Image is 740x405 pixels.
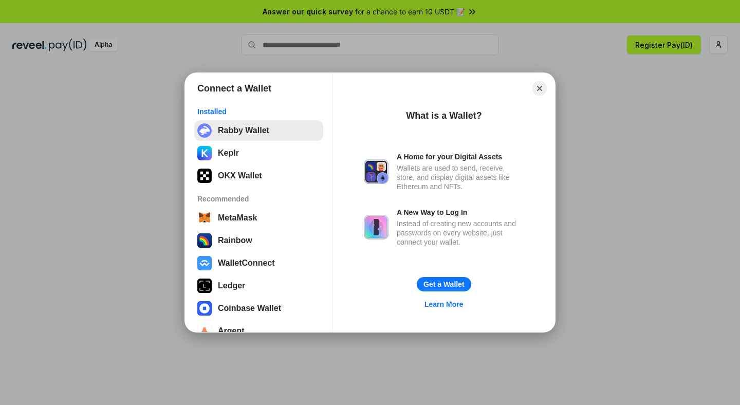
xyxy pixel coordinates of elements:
img: svg+xml,%3Csvg%20width%3D%2228%22%20height%3D%2228%22%20viewBox%3D%220%200%2028%2028%22%20fill%3D... [197,211,212,225]
img: svg+xml,%3Csvg%20width%3D%22120%22%20height%3D%22120%22%20viewBox%3D%220%200%20120%20120%22%20fil... [197,233,212,248]
button: Coinbase Wallet [194,298,323,319]
div: Learn More [424,300,463,309]
div: Recommended [197,194,320,204]
div: Rabby Wallet [218,126,269,135]
button: Rabby Wallet [194,120,323,141]
div: Wallets are used to send, receive, store, and display digital assets like Ethereum and NFTs. [397,163,524,191]
div: Instead of creating new accounts and passwords on every website, just connect your wallet. [397,219,524,247]
img: svg+xml,%3Csvg%20xmlns%3D%22http%3A%2F%2Fwww.w3.org%2F2000%2Fsvg%22%20fill%3D%22none%22%20viewBox... [364,159,388,184]
button: Ledger [194,275,323,296]
img: svg+xml,%3Csvg%20xmlns%3D%22http%3A%2F%2Fwww.w3.org%2F2000%2Fsvg%22%20width%3D%2228%22%20height%3... [197,279,212,293]
img: svg+xml;base64,PHN2ZyB3aWR0aD0iMzIiIGhlaWdodD0iMzIiIHZpZXdCb3g9IjAgMCAzMiAzMiIgZmlsbD0ibm9uZSIgeG... [197,123,212,138]
div: Get a Wallet [423,280,465,289]
button: Close [532,81,547,96]
button: WalletConnect [194,253,323,273]
button: Argent [194,321,323,341]
div: MetaMask [218,213,257,223]
img: svg+xml,%3Csvg%20width%3D%2228%22%20height%3D%2228%22%20viewBox%3D%220%200%2028%2028%22%20fill%3D... [197,324,212,338]
img: 5VZ71FV6L7PA3gg3tXrdQ+DgLhC+75Wq3no69P3MC0NFQpx2lL04Ql9gHK1bRDjsSBIvScBnDTk1WrlGIZBorIDEYJj+rhdgn... [197,169,212,183]
a: Learn More [418,298,469,311]
h1: Connect a Wallet [197,82,271,95]
div: Argent [218,326,245,336]
div: OKX Wallet [218,171,262,180]
img: svg+xml,%3Csvg%20width%3D%2228%22%20height%3D%2228%22%20viewBox%3D%220%200%2028%2028%22%20fill%3D... [197,256,212,270]
div: Keplr [218,149,239,158]
button: MetaMask [194,208,323,228]
div: A New Way to Log In [397,208,524,217]
div: Coinbase Wallet [218,304,281,313]
div: Rainbow [218,236,252,245]
button: Get a Wallet [417,277,471,291]
button: OKX Wallet [194,165,323,186]
div: What is a Wallet? [406,109,482,122]
img: svg+xml,%3Csvg%20width%3D%2228%22%20height%3D%2228%22%20viewBox%3D%220%200%2028%2028%22%20fill%3D... [197,301,212,316]
img: ByMCUfJCc2WaAAAAAElFTkSuQmCC [197,146,212,160]
button: Rainbow [194,230,323,251]
div: Ledger [218,281,245,290]
div: WalletConnect [218,259,275,268]
div: Installed [197,107,320,116]
div: A Home for your Digital Assets [397,152,524,161]
img: svg+xml,%3Csvg%20xmlns%3D%22http%3A%2F%2Fwww.w3.org%2F2000%2Fsvg%22%20fill%3D%22none%22%20viewBox... [364,215,388,240]
button: Keplr [194,143,323,163]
